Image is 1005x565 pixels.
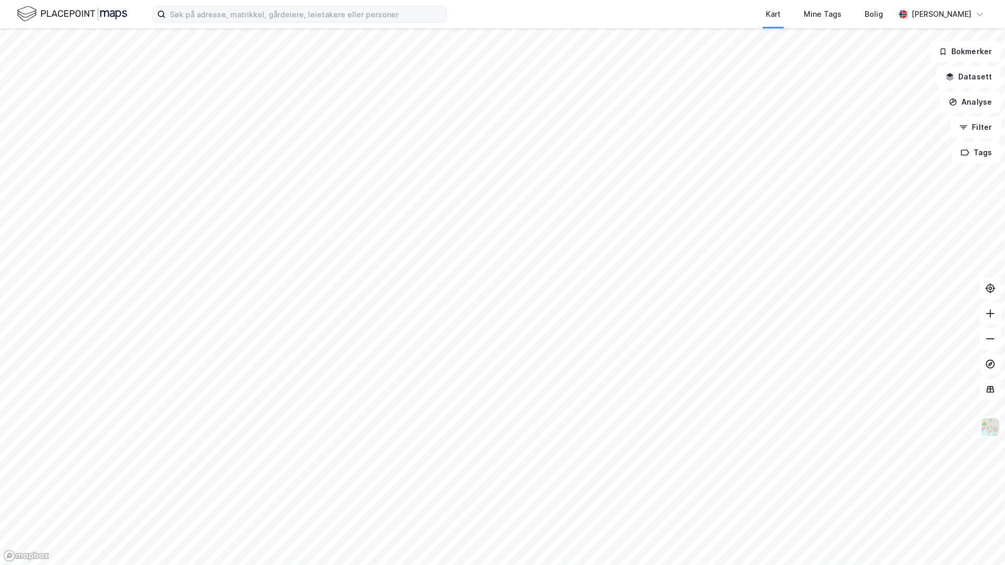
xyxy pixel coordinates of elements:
div: Mine Tags [804,8,842,21]
img: logo.f888ab2527a4732fd821a326f86c7f29.svg [17,5,127,23]
div: [PERSON_NAME] [911,8,971,21]
div: Kart [766,8,781,21]
input: Søk på adresse, matrikkel, gårdeiere, leietakere eller personer [166,6,446,22]
div: Kontrollprogram for chat [952,514,1005,565]
div: Bolig [865,8,883,21]
iframe: Chat Widget [952,514,1005,565]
